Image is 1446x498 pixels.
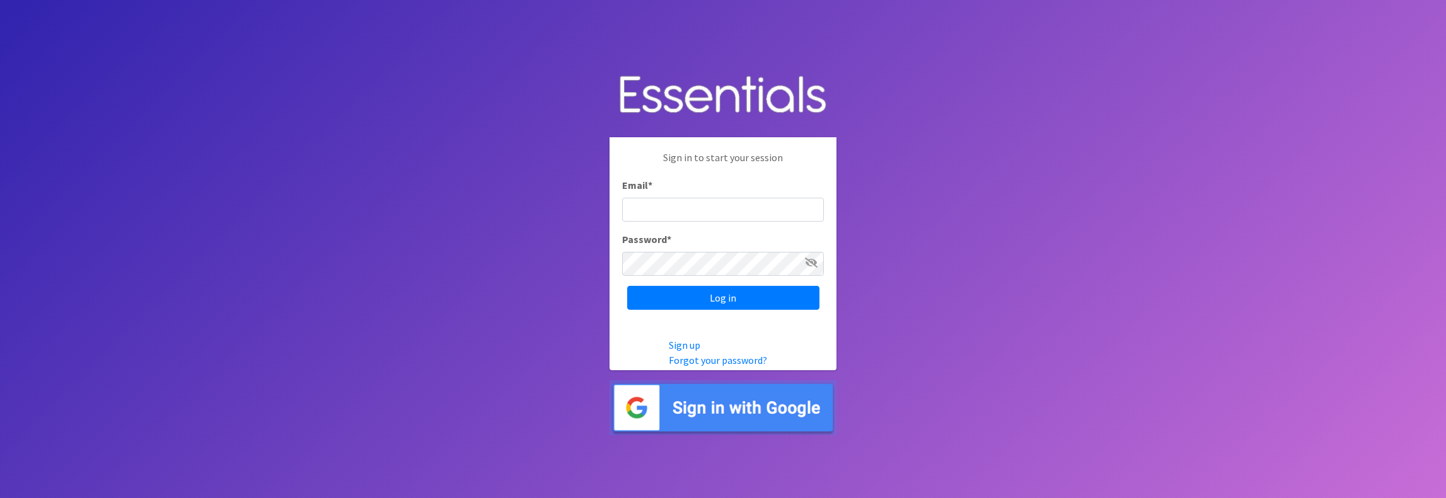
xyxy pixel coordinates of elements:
[622,232,671,247] label: Password
[669,354,767,366] a: Forgot your password?
[610,380,836,435] img: Sign in with Google
[669,339,700,351] a: Sign up
[622,178,652,193] label: Email
[627,286,819,310] input: Log in
[667,233,671,246] abbr: required
[648,179,652,191] abbr: required
[622,150,824,178] p: Sign in to start your session
[610,63,836,128] img: Human Essentials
